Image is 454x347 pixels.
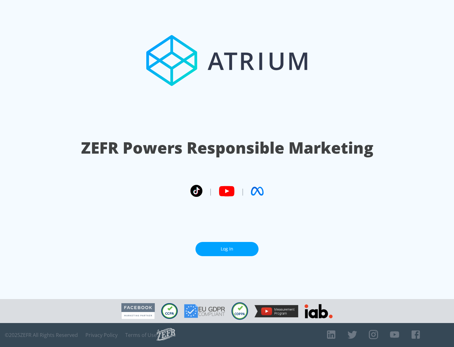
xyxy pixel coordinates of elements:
a: Privacy Policy [85,332,118,338]
img: GDPR Compliant [184,304,225,318]
h1: ZEFR Powers Responsible Marketing [81,137,373,159]
span: © 2025 ZEFR All Rights Reserved [5,332,78,338]
a: Terms of Use [125,332,157,338]
img: YouTube Measurement Program [254,305,298,317]
img: COPPA Compliant [231,302,248,320]
a: Log In [195,242,259,256]
img: IAB [305,304,333,318]
span: | [209,186,212,196]
span: | [241,186,245,196]
img: CCPA Compliant [161,303,178,319]
img: Facebook Marketing Partner [121,303,155,319]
